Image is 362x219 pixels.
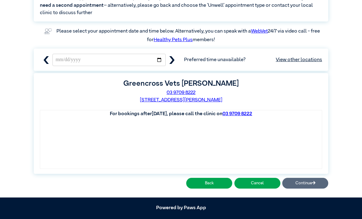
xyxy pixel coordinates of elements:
label: Greencross Vets [PERSON_NAME] [123,80,239,87]
a: View other locations [276,56,322,64]
button: Cancel [234,178,280,189]
label: For bookings after [DATE] , please call the clinic on [110,111,252,116]
a: WebVet [251,29,268,34]
a: [STREET_ADDRESS][PERSON_NAME] [140,98,222,103]
a: Healthy Pets Plus [154,37,193,42]
a: 03 9709 8222 [167,90,195,95]
h5: Powered by Paws App [34,205,328,211]
button: Back [186,178,232,189]
label: Please select your appointment date and time below. Alternatively, you can speak with a 24/7 via ... [56,29,321,42]
img: vet [42,26,54,36]
a: 03 9709 8222 [222,111,252,116]
span: Preferred time unavailable? [184,56,322,64]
